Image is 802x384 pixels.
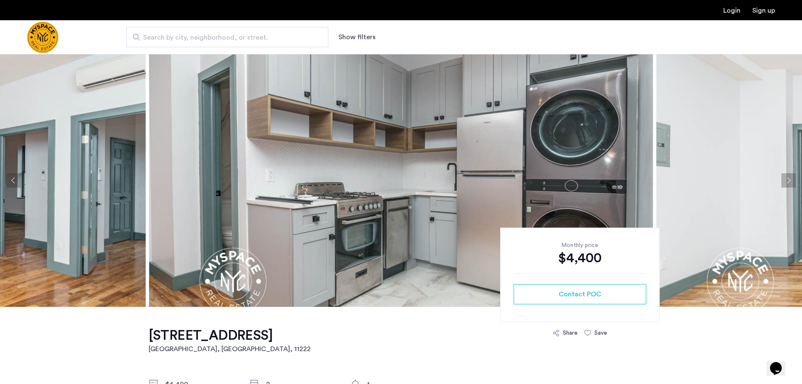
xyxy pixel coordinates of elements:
[514,250,646,266] div: $4,400
[149,327,311,354] a: [STREET_ADDRESS][GEOGRAPHIC_DATA], [GEOGRAPHIC_DATA], 11222
[149,54,653,307] img: apartment
[27,21,59,53] img: logo
[559,289,601,299] span: Contact POC
[149,327,311,344] h1: [STREET_ADDRESS]
[767,350,794,376] iframe: chat widget
[6,173,21,188] button: Previous apartment
[514,284,646,304] button: button
[781,173,796,188] button: Next apartment
[143,32,305,43] span: Search by city, neighborhood, or street.
[149,344,311,354] h2: [GEOGRAPHIC_DATA], [GEOGRAPHIC_DATA] , 11222
[338,32,376,42] button: Show or hide filters
[514,241,646,250] div: Monthly price
[752,7,775,14] a: Registration
[563,329,578,337] div: Share
[27,21,59,53] a: Cazamio Logo
[126,27,328,47] input: Apartment Search
[723,7,741,14] a: Login
[594,329,607,337] div: Save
